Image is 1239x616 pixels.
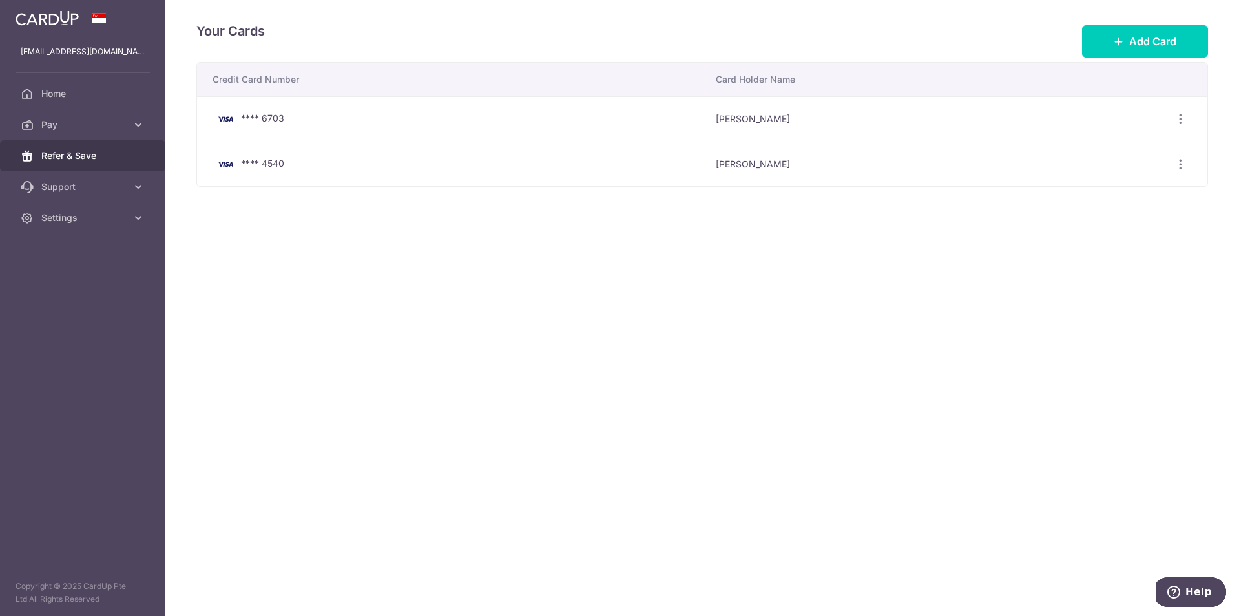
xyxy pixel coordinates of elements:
[41,149,127,162] span: Refer & Save
[21,45,145,58] p: [EMAIL_ADDRESS][DOMAIN_NAME]
[1082,25,1208,58] button: Add Card
[197,63,705,96] th: Credit Card Number
[29,9,56,21] span: Help
[705,142,1158,187] td: [PERSON_NAME]
[705,63,1158,96] th: Card Holder Name
[1129,34,1176,49] span: Add Card
[41,87,127,100] span: Home
[213,111,238,127] img: Bank Card
[196,21,265,41] h4: Your Cards
[705,96,1158,142] td: [PERSON_NAME]
[16,10,79,26] img: CardUp
[41,211,127,224] span: Settings
[213,156,238,172] img: Bank Card
[41,118,127,131] span: Pay
[41,180,127,193] span: Support
[1156,577,1226,610] iframe: Opens a widget where you can find more information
